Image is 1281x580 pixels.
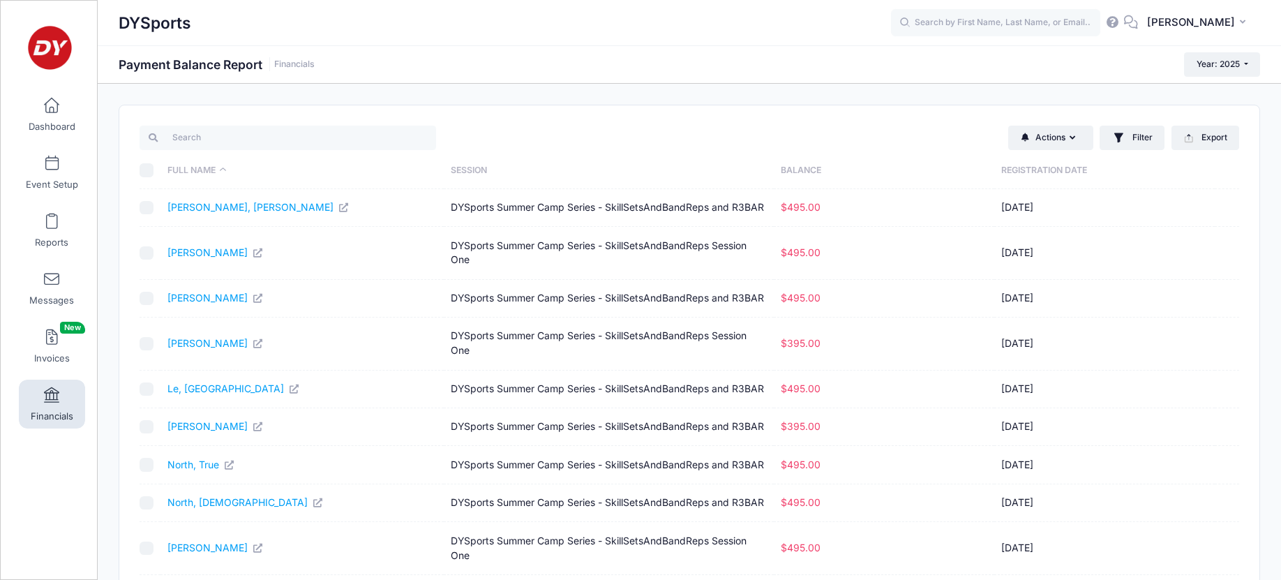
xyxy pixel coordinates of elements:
a: [PERSON_NAME] [167,292,264,304]
span: $495.00 [781,542,821,553]
button: Filter [1100,126,1164,151]
span: Financials [31,410,73,422]
td: DYSports Summer Camp Series - SkillSetsAndBandReps and R3BAR [444,408,774,446]
a: [PERSON_NAME] [167,337,264,349]
button: Export [1171,126,1239,149]
a: Financials [274,59,315,70]
img: DYSports [24,22,76,74]
td: [DATE] [994,280,1215,318]
span: Event Setup [26,179,78,191]
a: North, True [167,459,235,470]
td: DYSports Summer Camp Series - SkillSetsAndBandReps Session One [444,227,774,279]
span: New [60,322,85,334]
span: $395.00 [781,337,821,349]
button: Year: 2025 [1184,52,1260,76]
span: Year: 2025 [1197,59,1240,69]
span: $495.00 [781,292,821,304]
span: $495.00 [781,246,821,258]
td: DYSports Summer Camp Series - SkillSetsAndBandReps and R3BAR [444,446,774,484]
h1: Payment Balance Report [119,57,315,72]
a: [PERSON_NAME], [PERSON_NAME] [167,201,350,213]
td: DYSports Summer Camp Series - SkillSetsAndBandReps Session One [444,318,774,370]
td: [DATE] [994,189,1215,227]
td: [DATE] [994,408,1215,446]
a: Le, [GEOGRAPHIC_DATA] [167,382,300,394]
span: $495.00 [781,201,821,213]
a: Event Setup [19,148,85,197]
a: Dashboard [19,90,85,139]
span: $495.00 [781,496,821,508]
span: Reports [35,237,68,248]
th: Registration Date [994,152,1215,189]
td: [DATE] [994,446,1215,484]
a: Financials [19,380,85,429]
a: DYSports [1,15,98,81]
span: $495.00 [781,382,821,394]
td: DYSports Summer Camp Series - SkillSetsAndBandReps and R3BAR [444,280,774,318]
td: DYSports Summer Camp Series - SkillSetsAndBandReps and R3BAR [444,189,774,227]
span: [PERSON_NAME] [1147,15,1235,30]
a: [PERSON_NAME] [167,542,264,553]
td: [DATE] [994,371,1215,408]
td: DYSports Summer Camp Series - SkillSetsAndBandReps and R3BAR [444,371,774,408]
input: Search by First Name, Last Name, or Email... [891,9,1100,37]
td: [DATE] [994,318,1215,370]
span: Messages [29,295,74,306]
button: [PERSON_NAME] [1138,7,1260,39]
td: [DATE] [994,522,1215,574]
a: North, [DEMOGRAPHIC_DATA] [167,496,324,508]
td: DYSports Summer Camp Series - SkillSetsAndBandReps and R3BAR [444,484,774,522]
span: Dashboard [29,121,75,133]
a: Messages [19,264,85,313]
th: Full Name: activate to sort column descending [160,152,444,189]
td: [DATE] [994,227,1215,279]
td: DYSports Summer Camp Series - SkillSetsAndBandReps Session One [444,522,774,574]
th: Session: activate to sort column ascending [444,152,774,189]
span: Invoices [34,352,70,364]
a: Reports [19,206,85,255]
button: Actions [1008,126,1093,149]
a: [PERSON_NAME] [167,246,264,258]
span: $495.00 [781,459,821,470]
span: $395.00 [781,420,821,432]
input: Search [140,126,436,149]
h1: DYSports [119,7,191,39]
a: [PERSON_NAME] [167,420,264,432]
th: Balance: activate to sort column ascending [774,152,994,189]
td: [DATE] [994,484,1215,522]
a: InvoicesNew [19,322,85,371]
